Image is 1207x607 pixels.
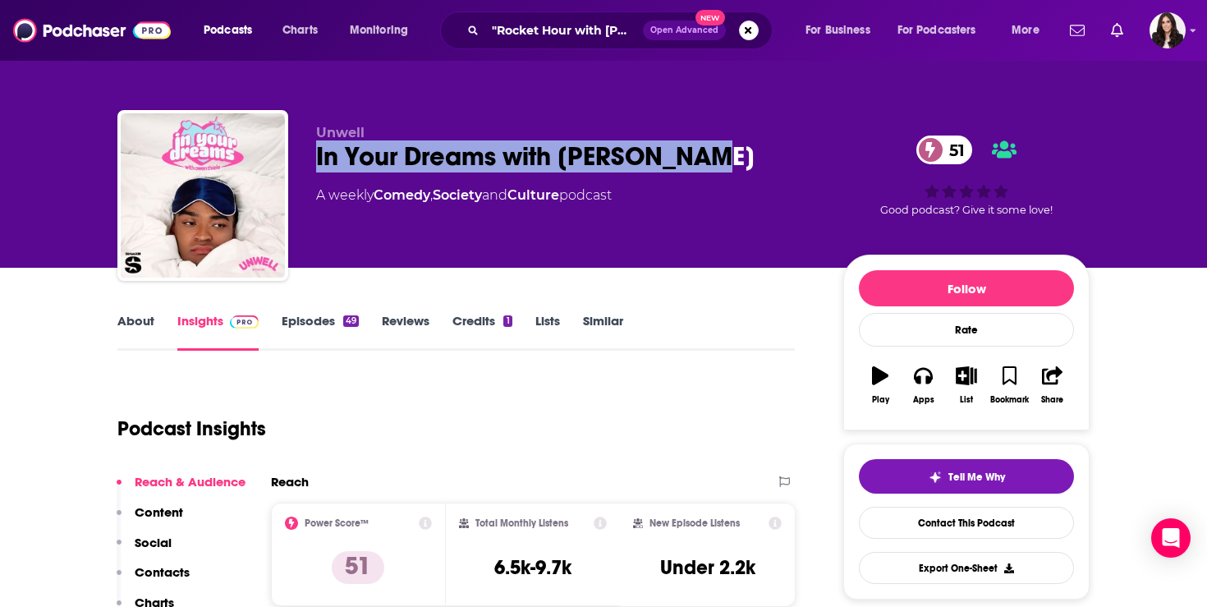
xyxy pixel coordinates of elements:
[135,474,246,490] p: Reach & Audience
[1104,16,1130,44] a: Show notifications dropdown
[1151,518,1191,558] div: Open Intercom Messenger
[117,416,266,441] h1: Podcast Insights
[897,19,976,42] span: For Podcasters
[433,187,482,203] a: Society
[843,125,1090,227] div: 51Good podcast? Give it some love!
[343,315,359,327] div: 49
[117,504,183,535] button: Content
[916,136,973,164] a: 51
[192,17,273,44] button: open menu
[650,26,718,34] span: Open Advanced
[902,356,944,415] button: Apps
[859,270,1074,306] button: Follow
[929,471,942,484] img: tell me why sparkle
[794,17,891,44] button: open menu
[135,504,183,520] p: Content
[695,10,725,25] span: New
[507,187,559,203] a: Culture
[859,459,1074,494] button: tell me why sparkleTell Me Why
[960,395,973,405] div: List
[332,551,384,584] p: 51
[13,15,171,46] img: Podchaser - Follow, Share and Rate Podcasts
[282,19,318,42] span: Charts
[872,395,889,405] div: Play
[859,552,1074,584] button: Export One-Sheet
[859,356,902,415] button: Play
[859,313,1074,347] div: Rate
[316,186,612,205] div: A weekly podcast
[382,313,429,351] a: Reviews
[1041,395,1063,405] div: Share
[948,471,1005,484] span: Tell Me Why
[117,564,190,595] button: Contacts
[880,204,1053,216] span: Good podcast? Give it some love!
[660,555,755,580] h3: Under 2.2k
[1150,12,1186,48] button: Show profile menu
[177,313,259,351] a: InsightsPodchaser Pro
[805,19,870,42] span: For Business
[1150,12,1186,48] img: User Profile
[374,187,430,203] a: Comedy
[135,564,190,580] p: Contacts
[1150,12,1186,48] span: Logged in as RebeccaShapiro
[282,313,359,351] a: Episodes49
[482,187,507,203] span: and
[135,535,172,550] p: Social
[305,517,369,529] h2: Power Score™
[272,17,328,44] a: Charts
[649,517,740,529] h2: New Episode Listens
[583,313,623,351] a: Similar
[456,11,788,49] div: Search podcasts, credits, & more...
[933,136,973,164] span: 51
[945,356,988,415] button: List
[1000,17,1060,44] button: open menu
[350,19,408,42] span: Monitoring
[117,535,172,565] button: Social
[121,113,285,278] img: In Your Dreams with Owen Thiele
[643,21,726,40] button: Open AdvancedNew
[452,313,512,351] a: Credits1
[1063,16,1091,44] a: Show notifications dropdown
[494,555,571,580] h3: 6.5k-9.7k
[503,315,512,327] div: 1
[1012,19,1039,42] span: More
[990,395,1029,405] div: Bookmark
[913,395,934,405] div: Apps
[316,125,365,140] span: Unwell
[430,187,433,203] span: ,
[338,17,429,44] button: open menu
[204,19,252,42] span: Podcasts
[485,17,643,44] input: Search podcasts, credits, & more...
[887,17,1000,44] button: open menu
[117,313,154,351] a: About
[230,315,259,329] img: Podchaser Pro
[859,507,1074,539] a: Contact This Podcast
[475,517,568,529] h2: Total Monthly Listens
[271,474,309,490] h2: Reach
[988,356,1030,415] button: Bookmark
[117,474,246,504] button: Reach & Audience
[1031,356,1074,415] button: Share
[535,313,560,351] a: Lists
